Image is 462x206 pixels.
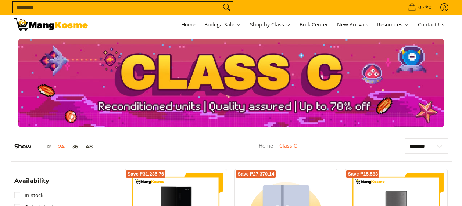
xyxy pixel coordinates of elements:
a: Resources [373,15,413,35]
a: In stock [14,189,43,201]
span: Availability [14,178,49,184]
a: Home [259,142,273,149]
span: Bodega Sale [204,20,241,29]
span: ₱0 [424,5,433,10]
a: Shop by Class [246,15,294,35]
summary: Open [14,178,49,189]
button: Search [221,2,233,13]
span: Shop by Class [250,20,291,29]
nav: Main Menu [95,15,448,35]
button: 48 [82,144,96,149]
a: Contact Us [414,15,448,35]
span: New Arrivals [337,21,368,28]
button: 12 [31,144,54,149]
span: • [406,3,434,11]
a: Home [178,15,199,35]
span: Save ₱31,235.76 [128,172,164,176]
span: Home [181,21,196,28]
span: Resources [377,20,409,29]
nav: Breadcrumbs [214,141,342,158]
a: Class C [279,142,297,149]
button: 36 [68,144,82,149]
span: Contact Us [418,21,444,28]
h5: Show [14,143,96,150]
a: New Arrivals [333,15,372,35]
img: Class C Home &amp; Business Appliances: Up to 70% Off l Mang Kosme [14,18,88,31]
span: Save ₱27,370.14 [237,172,274,176]
span: Save ₱15,583 [348,172,378,176]
span: Bulk Center [300,21,328,28]
button: 24 [54,144,68,149]
a: Bulk Center [296,15,332,35]
a: Bodega Sale [201,15,245,35]
span: 0 [417,5,422,10]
